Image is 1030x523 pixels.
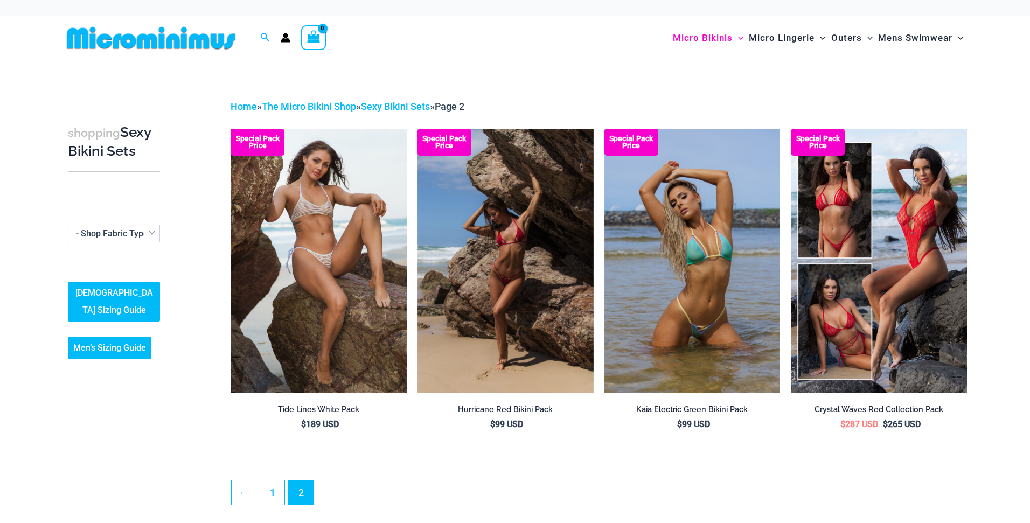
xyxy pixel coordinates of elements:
[829,22,875,54] a: OutersMenu ToggleMenu Toggle
[301,419,306,429] span: $
[733,24,743,52] span: Menu Toggle
[281,33,290,43] a: Account icon link
[883,419,888,429] span: $
[604,129,781,393] a: Kaia Electric Green 305 Top 445 Thong 04 Kaia Electric Green 305 Top 445 Thong 05Kaia Electric Gr...
[231,135,284,149] b: Special Pack Price
[673,24,733,52] span: Micro Bikinis
[62,26,240,50] img: MM SHOP LOGO FLAT
[68,126,120,140] span: shopping
[301,25,326,50] a: View Shopping Cart, empty
[76,228,148,239] span: - Shop Fabric Type
[417,405,594,415] h2: Hurricane Red Bikini Pack
[68,225,159,242] span: - Shop Fabric Type
[289,480,313,505] span: Page 2
[883,419,921,429] bdi: 265 USD
[791,405,967,419] a: Crystal Waves Red Collection Pack
[604,135,658,149] b: Special Pack Price
[260,31,270,45] a: Search icon link
[417,405,594,419] a: Hurricane Red Bikini Pack
[677,419,710,429] bdi: 99 USD
[791,135,845,149] b: Special Pack Price
[749,24,815,52] span: Micro Lingerie
[68,123,160,161] h3: Sexy Bikini Sets
[746,22,828,54] a: Micro LingerieMenu ToggleMenu Toggle
[262,101,356,112] a: The Micro Bikini Shop
[231,405,407,415] h2: Tide Lines White Pack
[815,24,825,52] span: Menu Toggle
[791,405,967,415] h2: Crystal Waves Red Collection Pack
[791,129,967,393] img: Collection Pack
[862,24,873,52] span: Menu Toggle
[301,419,339,429] bdi: 189 USD
[604,129,781,393] img: Kaia Electric Green 305 Top 445 Thong 04
[231,101,257,112] a: Home
[604,405,781,415] h2: Kaia Electric Green Bikini Pack
[875,22,966,54] a: Mens SwimwearMenu ToggleMenu Toggle
[231,405,407,419] a: Tide Lines White Pack
[878,24,952,52] span: Mens Swimwear
[791,129,967,393] a: Collection Pack Crystal Waves 305 Tri Top 4149 Thong 01Crystal Waves 305 Tri Top 4149 Thong 01
[490,419,495,429] span: $
[677,419,682,429] span: $
[604,405,781,419] a: Kaia Electric Green Bikini Pack
[490,419,523,429] bdi: 99 USD
[417,129,594,393] img: Hurricane Red 3277 Tri Top 4277 Thong Bottom 05
[670,22,746,54] a: Micro BikinisMenu ToggleMenu Toggle
[831,24,862,52] span: Outers
[361,101,430,112] a: Sexy Bikini Sets
[840,419,878,429] bdi: 287 USD
[669,20,968,56] nav: Site Navigation
[68,282,160,322] a: [DEMOGRAPHIC_DATA] Sizing Guide
[68,337,151,359] a: Men’s Sizing Guide
[260,480,284,505] a: Page 1
[952,24,963,52] span: Menu Toggle
[231,129,407,393] img: Tide Lines White 350 Halter Top 470 Thong 05
[435,101,464,112] span: Page 2
[231,101,464,112] span: » » »
[231,129,407,393] a: Tide Lines White 350 Halter Top 470 Thong 05 Tide Lines White 350 Halter Top 470 Thong 03Tide Lin...
[232,480,256,505] a: ←
[68,225,160,242] span: - Shop Fabric Type
[840,419,845,429] span: $
[417,135,471,149] b: Special Pack Price
[231,480,967,511] nav: Product Pagination
[417,129,594,393] a: Hurricane Red 3277 Tri Top 4277 Thong Bottom 05 Hurricane Red 3277 Tri Top 4277 Thong Bottom 06Hu...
